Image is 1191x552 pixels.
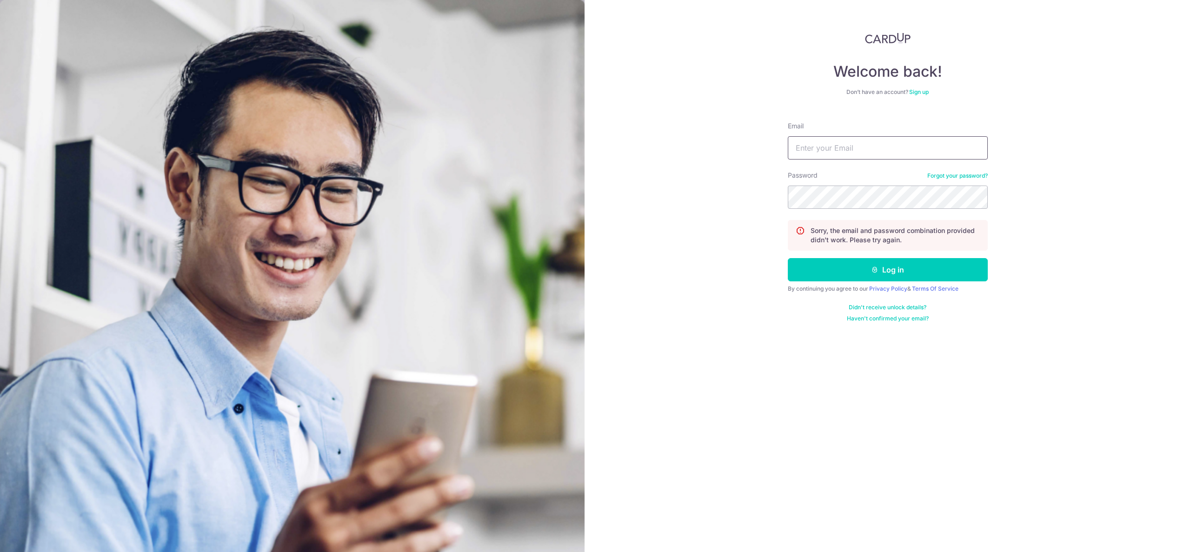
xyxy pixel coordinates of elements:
div: Don’t have an account? [788,88,988,96]
a: Forgot your password? [927,172,988,180]
img: CardUp Logo [865,33,911,44]
a: Privacy Policy [869,285,907,292]
p: Sorry, the email and password combination provided didn't work. Please try again. [811,226,980,245]
input: Enter your Email [788,136,988,160]
a: Terms Of Service [912,285,958,292]
a: Sign up [909,88,929,95]
label: Password [788,171,818,180]
button: Log in [788,258,988,281]
a: Didn't receive unlock details? [849,304,926,311]
div: By continuing you agree to our & [788,285,988,293]
label: Email [788,121,804,131]
a: Haven't confirmed your email? [847,315,929,322]
h4: Welcome back! [788,62,988,81]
